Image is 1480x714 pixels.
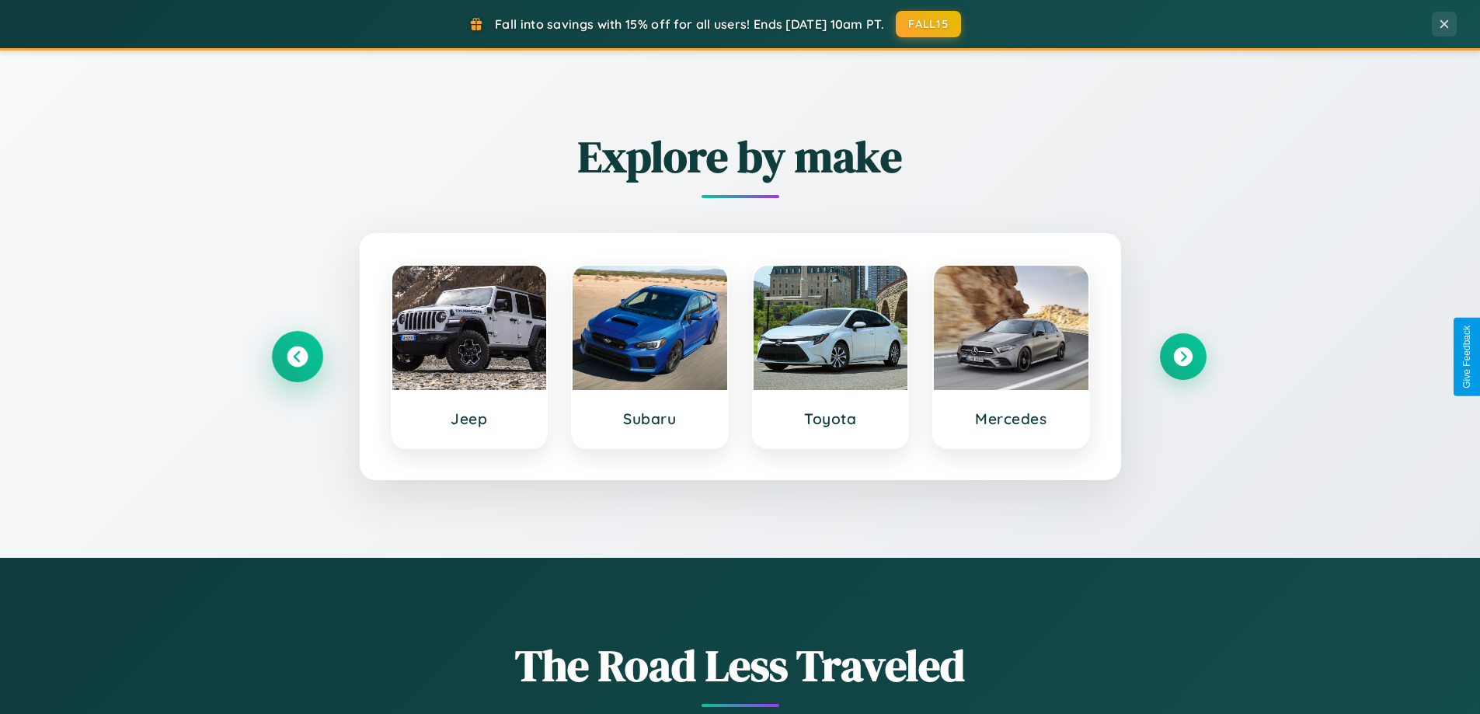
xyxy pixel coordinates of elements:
h3: Toyota [769,409,893,428]
h3: Subaru [588,409,712,428]
button: FALL15 [896,11,961,37]
span: Fall into savings with 15% off for all users! Ends [DATE] 10am PT. [495,16,884,32]
h1: The Road Less Traveled [274,636,1207,695]
h3: Mercedes [949,409,1073,428]
h2: Explore by make [274,127,1207,186]
h3: Jeep [408,409,531,428]
div: Give Feedback [1461,326,1472,388]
